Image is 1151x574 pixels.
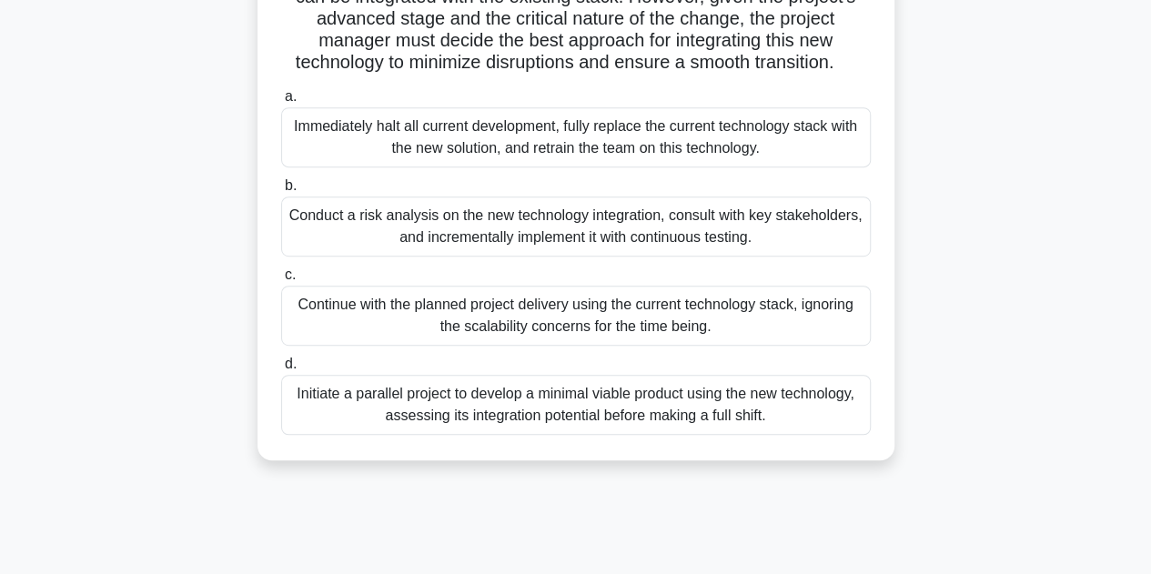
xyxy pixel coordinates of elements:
[285,267,296,282] span: c.
[285,177,297,193] span: b.
[281,107,871,167] div: Immediately halt all current development, fully replace the current technology stack with the new...
[281,196,871,257] div: Conduct a risk analysis on the new technology integration, consult with key stakeholders, and inc...
[281,286,871,346] div: Continue with the planned project delivery using the current technology stack, ignoring the scala...
[285,356,297,371] span: d.
[281,375,871,435] div: Initiate a parallel project to develop a minimal viable product using the new technology, assessi...
[285,88,297,104] span: a.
